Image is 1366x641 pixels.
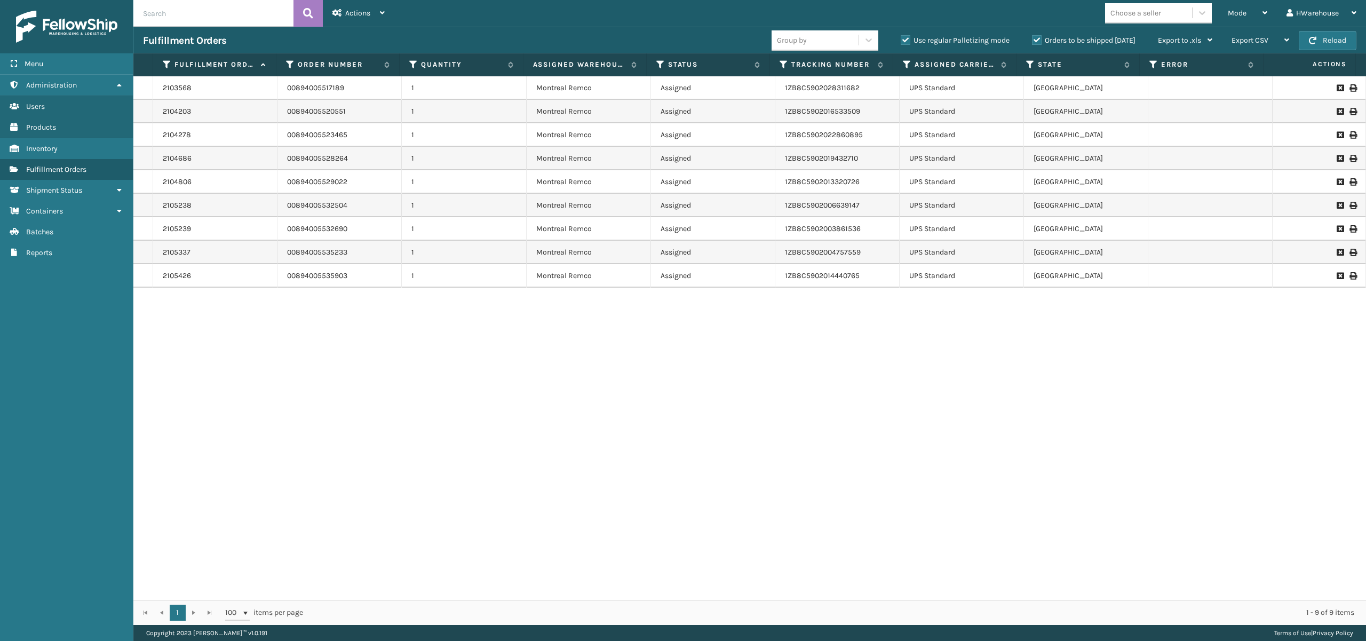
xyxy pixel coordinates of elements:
[900,241,1024,264] td: UPS Standard
[915,60,996,69] label: Assigned Carrier Service
[402,100,526,123] td: 1
[1024,217,1148,241] td: [GEOGRAPHIC_DATA]
[651,170,775,194] td: Assigned
[318,607,1354,618] div: 1 - 9 of 9 items
[785,224,861,233] a: 1ZB8C5902003861536
[1349,178,1356,186] i: Print Label
[16,11,117,43] img: logo
[785,271,860,280] a: 1ZB8C5902014440765
[277,147,402,170] td: 00894005528264
[1274,629,1311,637] a: Terms of Use
[277,100,402,123] td: 00894005520551
[1110,7,1161,19] div: Choose a seller
[527,194,651,217] td: Montreal Remco
[1337,202,1343,209] i: Request to Be Cancelled
[651,217,775,241] td: Assigned
[527,217,651,241] td: Montreal Remco
[225,607,241,618] span: 100
[345,9,370,18] span: Actions
[1349,202,1356,209] i: Print Label
[402,147,526,170] td: 1
[1024,194,1148,217] td: [GEOGRAPHIC_DATA]
[1032,36,1135,45] label: Orders to be shipped [DATE]
[174,60,256,69] label: Fulfillment Order Id
[277,264,402,288] td: 00894005535903
[668,60,749,69] label: Status
[1024,123,1148,147] td: [GEOGRAPHIC_DATA]
[785,83,860,92] a: 1ZB8C5902028311682
[1349,131,1356,139] i: Print Label
[1228,9,1246,18] span: Mode
[163,247,190,258] a: 2105337
[1158,36,1201,45] span: Export to .xls
[900,194,1024,217] td: UPS Standard
[1337,108,1343,115] i: Request to Be Cancelled
[785,154,858,163] a: 1ZB8C5902019432710
[277,76,402,100] td: 00894005517189
[900,100,1024,123] td: UPS Standard
[651,123,775,147] td: Assigned
[777,35,807,46] div: Group by
[26,123,56,132] span: Products
[785,201,860,210] a: 1ZB8C5902006639147
[1024,100,1148,123] td: [GEOGRAPHIC_DATA]
[791,60,872,69] label: Tracking Number
[163,153,192,164] a: 2104686
[651,241,775,264] td: Assigned
[421,60,502,69] label: Quantity
[900,76,1024,100] td: UPS Standard
[651,194,775,217] td: Assigned
[900,170,1024,194] td: UPS Standard
[533,60,626,69] label: Assigned Warehouse
[26,186,82,195] span: Shipment Status
[402,76,526,100] td: 1
[1337,225,1343,233] i: Request to Be Cancelled
[146,625,267,641] p: Copyright 2023 [PERSON_NAME]™ v 1.0.191
[527,170,651,194] td: Montreal Remco
[163,177,192,187] a: 2104806
[651,76,775,100] td: Assigned
[651,147,775,170] td: Assigned
[298,60,379,69] label: Order Number
[901,36,1010,45] label: Use regular Palletizing mode
[277,194,402,217] td: 00894005532504
[402,264,526,288] td: 1
[1024,170,1148,194] td: [GEOGRAPHIC_DATA]
[402,241,526,264] td: 1
[785,107,860,116] a: 1ZB8C5902016533509
[26,207,63,216] span: Containers
[651,100,775,123] td: Assigned
[163,83,192,93] a: 2103568
[402,217,526,241] td: 1
[527,100,651,123] td: Montreal Remco
[277,123,402,147] td: 00894005523465
[26,102,45,111] span: Users
[1349,272,1356,280] i: Print Label
[1337,131,1343,139] i: Request to Be Cancelled
[402,123,526,147] td: 1
[900,264,1024,288] td: UPS Standard
[527,241,651,264] td: Montreal Remco
[143,34,226,47] h3: Fulfillment Orders
[1337,249,1343,256] i: Request to Be Cancelled
[1038,60,1119,69] label: State
[527,123,651,147] td: Montreal Remco
[527,264,651,288] td: Montreal Remco
[1274,625,1353,641] div: |
[900,217,1024,241] td: UPS Standard
[900,123,1024,147] td: UPS Standard
[1337,178,1343,186] i: Request to Be Cancelled
[527,76,651,100] td: Montreal Remco
[1024,76,1148,100] td: [GEOGRAPHIC_DATA]
[26,144,58,153] span: Inventory
[1349,225,1356,233] i: Print Label
[225,605,303,621] span: items per page
[170,605,186,621] a: 1
[163,130,191,140] a: 2104278
[277,217,402,241] td: 00894005532690
[527,147,651,170] td: Montreal Remco
[163,200,192,211] a: 2105238
[1232,36,1268,45] span: Export CSV
[785,177,860,186] a: 1ZB8C5902013320726
[277,241,402,264] td: 00894005535233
